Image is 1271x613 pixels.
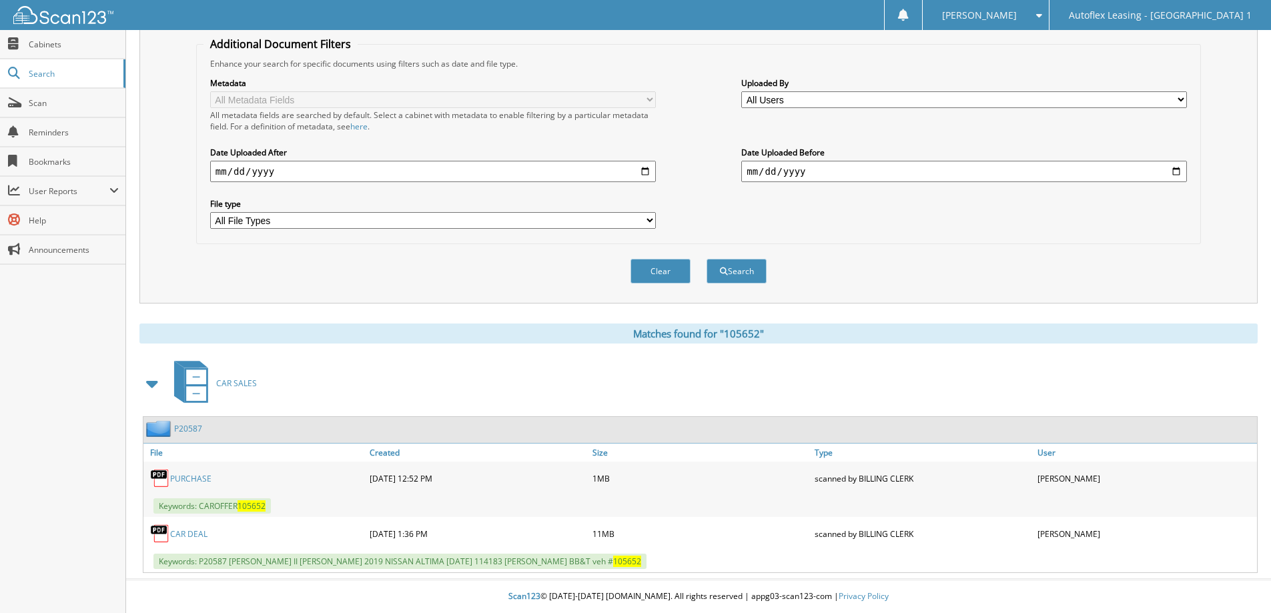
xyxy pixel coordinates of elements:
div: [PERSON_NAME] [1034,465,1257,492]
span: Keywords: CAROFFER [153,498,271,514]
a: Type [811,444,1034,462]
a: CAR DEAL [170,528,207,540]
a: User [1034,444,1257,462]
label: Metadata [210,77,656,89]
a: File [143,444,366,462]
a: CAR SALES [166,357,257,410]
div: 11MB [589,520,812,547]
label: Date Uploaded After [210,147,656,158]
span: 105652 [613,556,641,567]
input: start [210,161,656,182]
div: 1MB [589,465,812,492]
div: [DATE] 12:52 PM [366,465,589,492]
input: end [741,161,1187,182]
span: Autoflex Leasing - [GEOGRAPHIC_DATA] 1 [1069,11,1252,19]
span: Scan123 [508,590,540,602]
span: CAR SALES [216,378,257,389]
div: All metadata fields are searched by default. Select a cabinet with metadata to enable filtering b... [210,109,656,132]
a: here [350,121,368,132]
span: Keywords: P20587 [PERSON_NAME] II [PERSON_NAME] 2019 NISSAN ALTIMA [DATE] 114183 [PERSON_NAME] BB... [153,554,647,569]
span: Help [29,215,119,226]
div: [DATE] 1:36 PM [366,520,589,547]
a: PURCHASE [170,473,211,484]
div: Enhance your search for specific documents using filters such as date and file type. [203,58,1194,69]
span: [PERSON_NAME] [942,11,1017,19]
span: User Reports [29,185,109,197]
span: Search [29,68,117,79]
span: Cabinets [29,39,119,50]
button: Clear [630,259,691,283]
label: Date Uploaded Before [741,147,1187,158]
a: Created [366,444,589,462]
button: Search [707,259,767,283]
div: Matches found for "105652" [139,324,1258,344]
label: File type [210,198,656,209]
label: Uploaded By [741,77,1187,89]
img: PDF.png [150,468,170,488]
span: Scan [29,97,119,109]
img: PDF.png [150,524,170,544]
img: folder2.png [146,420,174,437]
div: scanned by BILLING CLERK [811,465,1034,492]
div: © [DATE]-[DATE] [DOMAIN_NAME]. All rights reserved | appg03-scan123-com | [126,580,1271,613]
span: Reminders [29,127,119,138]
legend: Additional Document Filters [203,37,358,51]
span: Announcements [29,244,119,255]
span: Bookmarks [29,156,119,167]
img: scan123-logo-white.svg [13,6,113,24]
div: scanned by BILLING CLERK [811,520,1034,547]
iframe: Chat Widget [1204,549,1271,613]
a: Size [589,444,812,462]
div: [PERSON_NAME] [1034,520,1257,547]
a: Privacy Policy [839,590,889,602]
span: 105652 [238,500,266,512]
a: P20587 [174,423,202,434]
